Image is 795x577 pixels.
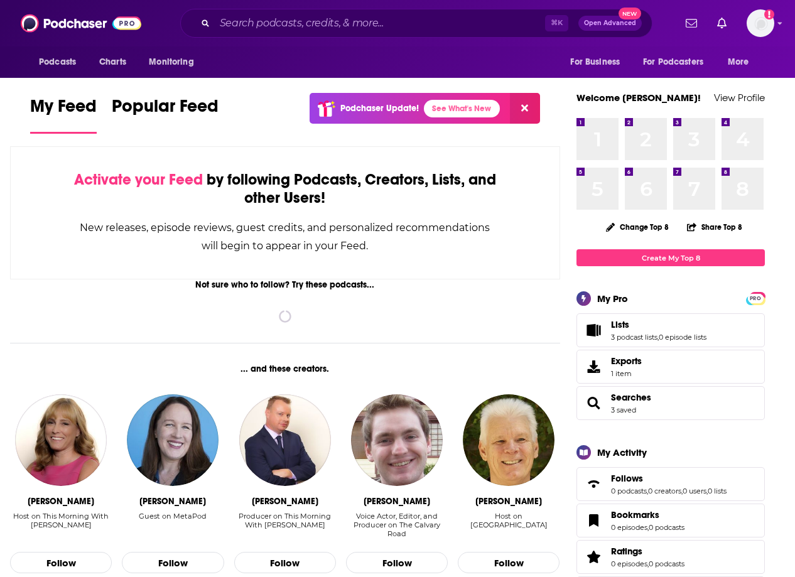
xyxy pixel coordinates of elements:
div: Sam Allen [475,496,542,507]
a: Show notifications dropdown [712,13,732,34]
img: User Profile [747,9,774,37]
div: Voice Actor, Editor, and Producer on The Calvary Road [346,512,448,538]
div: Host on [GEOGRAPHIC_DATA] [458,512,560,529]
span: Exports [611,355,642,367]
span: Bookmarks [576,504,765,537]
div: Host on This Morning With Gordon Deal [10,512,112,539]
a: Ratings [581,548,606,566]
button: Follow [234,552,336,573]
img: Tara Boyle [127,394,219,486]
a: Lists [581,321,606,339]
div: Voice Actor, Editor, and Producer on The Calvary Road [346,512,448,539]
a: See What's New [424,100,500,117]
a: Exports [576,350,765,384]
span: , [706,487,708,495]
img: Jennifer Kushinka [15,394,107,486]
span: Searches [576,386,765,420]
div: ... and these creators. [10,364,560,374]
input: Search podcasts, credits, & more... [215,13,545,33]
span: ⌘ K [545,15,568,31]
div: New releases, episode reviews, guest credits, and personalized recommendations will begin to appe... [73,218,497,255]
div: Jennifer Kushinka [28,496,94,507]
span: For Business [570,53,620,71]
span: Monitoring [149,53,193,71]
div: Guest on MetaPod [139,512,207,520]
span: Lists [611,319,629,330]
span: More [728,53,749,71]
p: Podchaser Update! [340,103,419,114]
a: Searches [611,392,651,403]
span: My Feed [30,95,97,124]
button: Show profile menu [747,9,774,37]
div: Producer on This Morning With Gordon Deal [234,512,336,539]
span: New [619,8,641,19]
span: 1 item [611,369,642,378]
button: open menu [561,50,635,74]
button: Open AdvancedNew [578,16,642,31]
span: , [681,487,683,495]
a: Create My Top 8 [576,249,765,266]
a: 0 podcasts [649,559,684,568]
span: Lists [576,313,765,347]
a: Ratings [611,546,684,557]
a: 0 episodes [611,523,647,532]
span: Ratings [611,546,642,557]
button: Change Top 8 [598,219,676,235]
button: Follow [458,552,560,573]
span: Follows [576,467,765,501]
button: open menu [30,50,92,74]
span: Follows [611,473,643,484]
span: Popular Feed [112,95,219,124]
a: View Profile [714,92,765,104]
div: Daniel Cuneo [364,496,430,507]
a: 0 users [683,487,706,495]
svg: Add a profile image [764,9,774,19]
a: Mike Gavin [239,394,331,486]
a: 3 podcast lists [611,333,657,342]
span: Activate your Feed [74,170,203,189]
span: Exports [581,358,606,375]
a: 0 lists [708,487,727,495]
img: Podchaser - Follow, Share and Rate Podcasts [21,11,141,35]
a: Bookmarks [611,509,684,520]
span: Bookmarks [611,509,659,520]
button: Share Top 8 [686,215,743,239]
span: Logged in as tinajoell1 [747,9,774,37]
div: My Pro [597,293,628,305]
a: 0 podcasts [611,487,647,495]
div: My Activity [597,446,647,458]
span: , [647,559,649,568]
a: 3 saved [611,406,636,414]
span: , [647,523,649,532]
span: Ratings [576,540,765,574]
a: Lists [611,319,706,330]
button: Follow [10,552,112,573]
a: Show notifications dropdown [681,13,702,34]
a: Bookmarks [581,512,606,529]
a: 0 podcasts [649,523,684,532]
a: Follows [611,473,727,484]
span: Charts [99,53,126,71]
div: Tara Boyle [139,496,206,507]
span: Podcasts [39,53,76,71]
div: Host on The Calvary Road [458,512,560,539]
a: 0 episodes [611,559,647,568]
span: For Podcasters [643,53,703,71]
a: Charts [91,50,134,74]
a: Searches [581,394,606,412]
div: by following Podcasts, Creators, Lists, and other Users! [73,171,497,207]
img: Sam Allen [463,394,554,486]
button: open menu [719,50,765,74]
a: 0 creators [648,487,681,495]
div: Not sure who to follow? Try these podcasts... [10,279,560,290]
a: PRO [748,293,763,303]
img: Daniel Cuneo [351,394,443,486]
a: 0 episode lists [659,333,706,342]
span: Open Advanced [584,20,636,26]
